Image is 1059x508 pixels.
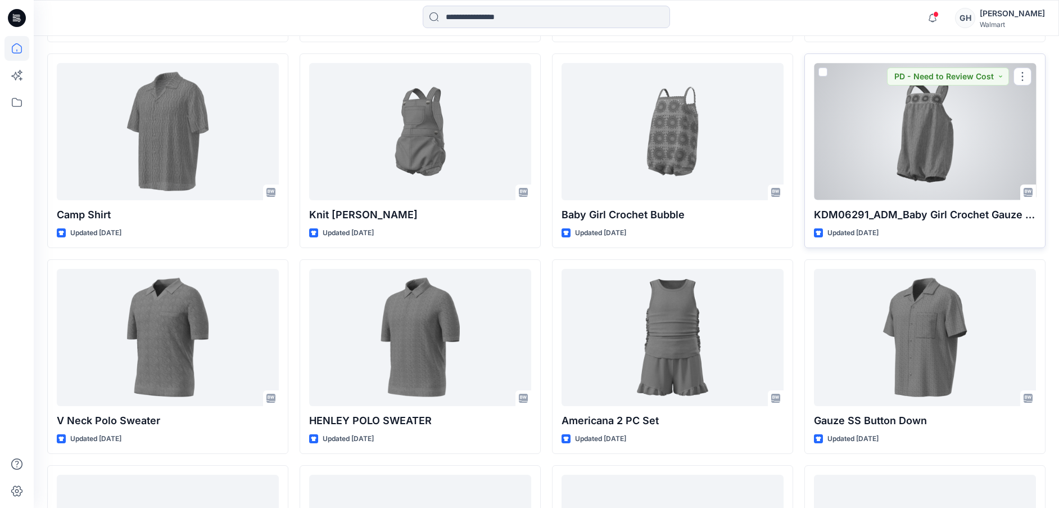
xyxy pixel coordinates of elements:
a: Americana 2 PC Set [562,269,784,406]
div: Walmart [980,20,1045,29]
p: Americana 2 PC Set [562,413,784,429]
p: Updated [DATE] [323,433,374,445]
a: Knit Denim Romper [309,63,531,200]
p: Updated [DATE] [827,433,879,445]
a: V Neck Polo Sweater [57,269,279,406]
div: GH [955,8,975,28]
p: Updated [DATE] [70,433,121,445]
p: Updated [DATE] [827,227,879,239]
p: Gauze SS Button Down [814,413,1036,429]
a: HENLEY POLO SWEATER [309,269,531,406]
div: [PERSON_NAME] [980,7,1045,20]
a: KDM06291_ADM_Baby Girl Crochet Gauze Bubble [814,63,1036,200]
p: HENLEY POLO SWEATER [309,413,531,429]
p: Baby Girl Crochet Bubble [562,207,784,223]
p: Updated [DATE] [70,227,121,239]
a: Gauze SS Button Down [814,269,1036,406]
p: Updated [DATE] [575,227,626,239]
p: KDM06291_ADM_Baby Girl Crochet Gauze Bubble [814,207,1036,223]
p: Knit [PERSON_NAME] [309,207,531,223]
p: Camp Shirt [57,207,279,223]
p: Updated [DATE] [575,433,626,445]
a: Camp Shirt [57,63,279,200]
p: Updated [DATE] [323,227,374,239]
p: V Neck Polo Sweater [57,413,279,429]
a: Baby Girl Crochet Bubble [562,63,784,200]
